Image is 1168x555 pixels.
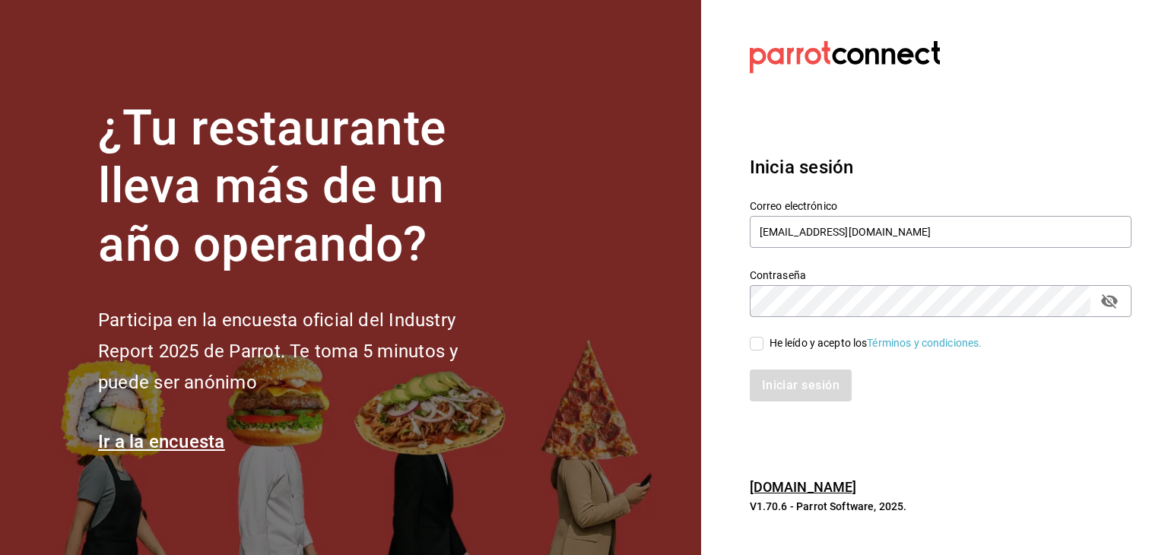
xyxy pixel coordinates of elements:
h3: Inicia sesión [750,154,1131,181]
h2: Participa en la encuesta oficial del Industry Report 2025 de Parrot. Te toma 5 minutos y puede se... [98,305,509,398]
p: V1.70.6 - Parrot Software, 2025. [750,499,1131,514]
input: Ingresa tu correo electrónico [750,216,1131,248]
a: [DOMAIN_NAME] [750,479,857,495]
a: Ir a la encuesta [98,431,225,452]
div: He leído y acepto los [770,335,982,351]
h1: ¿Tu restaurante lleva más de un año operando? [98,100,509,274]
button: passwordField [1097,288,1122,314]
a: Términos y condiciones. [867,337,982,349]
label: Correo electrónico [750,200,1131,211]
label: Contraseña [750,269,1131,280]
